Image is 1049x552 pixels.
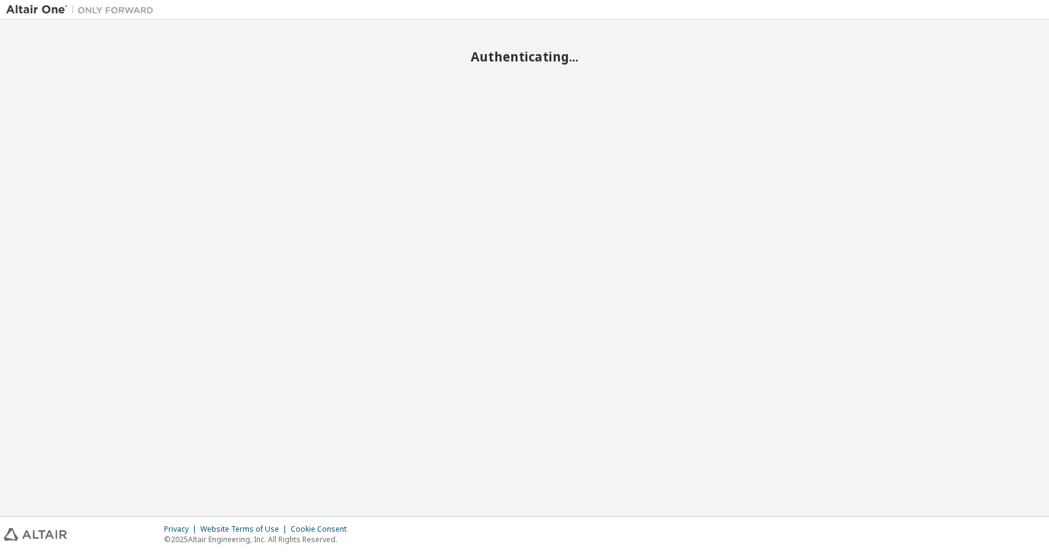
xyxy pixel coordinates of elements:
h2: Authenticating... [6,49,1043,65]
p: © 2025 Altair Engineering, Inc. All Rights Reserved. [164,534,354,545]
div: Privacy [164,524,200,534]
div: Website Terms of Use [200,524,291,534]
img: altair_logo.svg [4,528,67,541]
div: Cookie Consent [291,524,354,534]
img: Altair One [6,4,160,16]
